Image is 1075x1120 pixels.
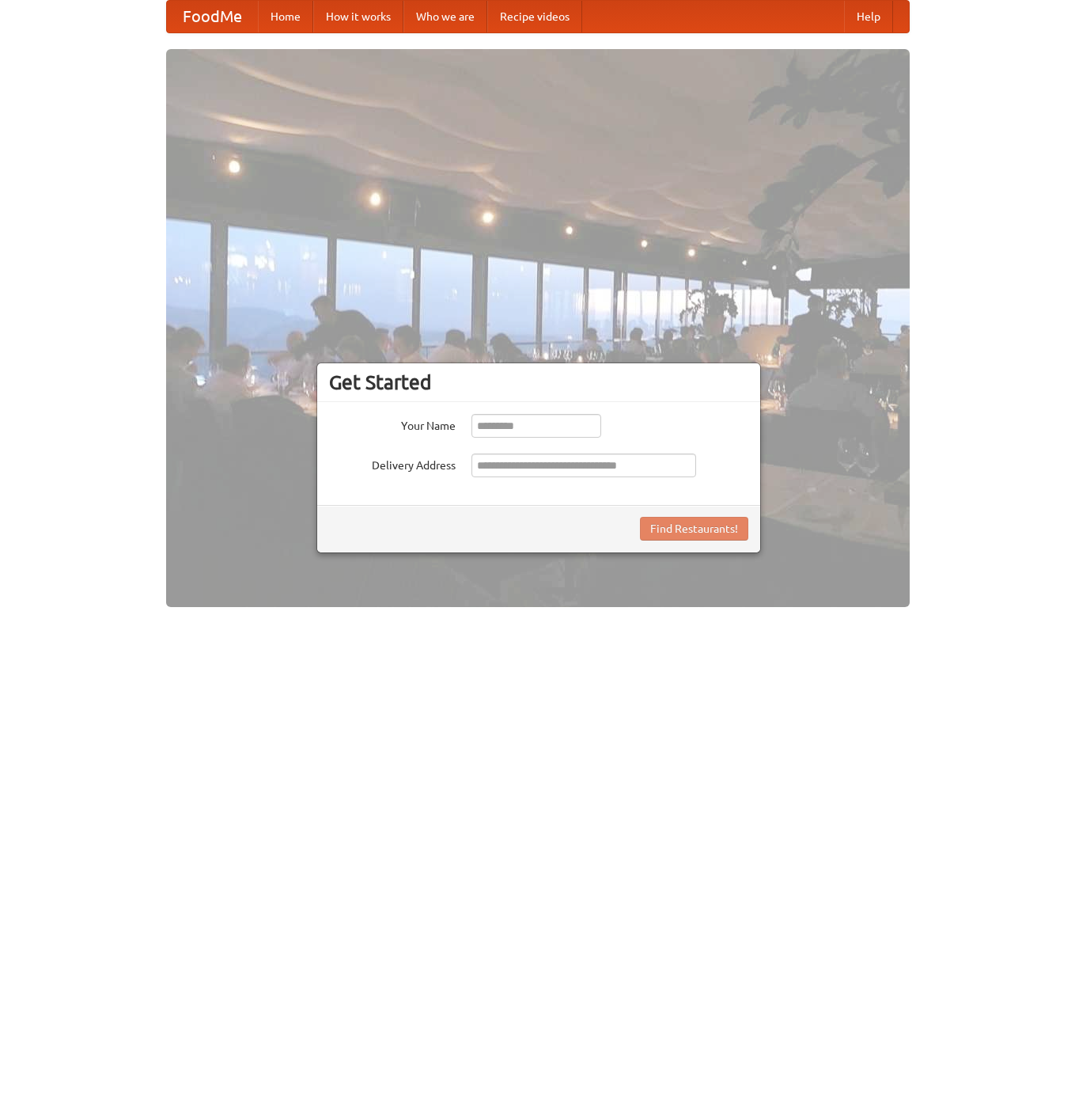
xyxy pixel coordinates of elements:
[329,414,456,434] label: Your Name
[487,1,582,32] a: Recipe videos
[844,1,893,32] a: Help
[258,1,313,32] a: Home
[640,517,748,541] button: Find Restaurants!
[329,370,748,394] h3: Get Started
[313,1,403,32] a: How it works
[167,1,258,32] a: FoodMe
[329,454,456,473] label: Delivery Address
[403,1,487,32] a: Who we are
